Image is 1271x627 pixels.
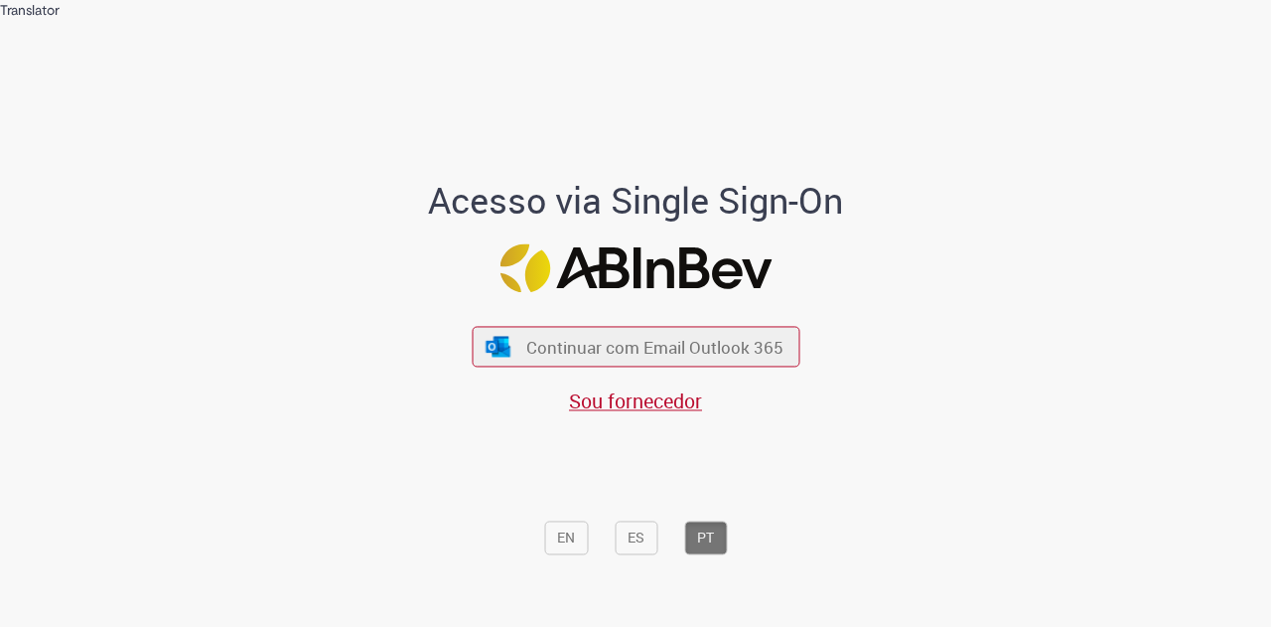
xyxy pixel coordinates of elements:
[526,336,783,359] span: Continuar com Email Outlook 365
[485,336,512,357] img: ícone Azure/Microsoft 360
[499,244,772,293] img: Logo ABInBev
[360,181,912,221] h1: Acesso via Single Sign-On
[684,521,727,554] button: PT
[544,521,588,554] button: EN
[472,326,799,367] button: ícone Azure/Microsoft 360 Continuar com Email Outlook 365
[615,521,657,554] button: ES
[569,389,702,415] a: Sou fornecedor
